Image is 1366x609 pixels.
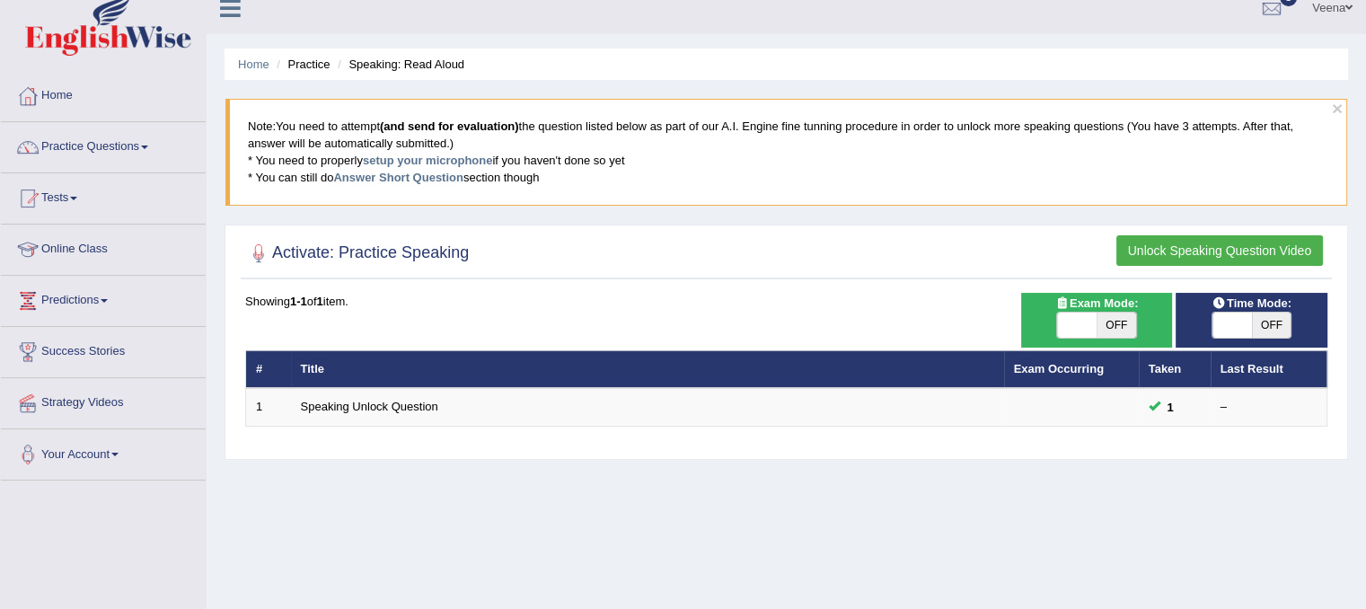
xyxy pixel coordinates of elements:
li: Speaking: Read Aloud [333,56,464,73]
a: Strategy Videos [1,378,206,423]
span: Note: [248,119,276,133]
b: 1-1 [290,295,307,308]
th: # [246,350,291,388]
a: Practice Questions [1,122,206,167]
a: Home [238,57,269,71]
th: Last Result [1211,350,1327,388]
td: 1 [246,388,291,426]
span: OFF [1097,313,1136,338]
div: Show exams occurring in exams [1021,293,1173,348]
button: × [1332,99,1343,118]
th: Title [291,350,1004,388]
a: Home [1,71,206,116]
li: Practice [272,56,330,73]
a: Success Stories [1,327,206,372]
a: Tests [1,173,206,218]
a: Answer Short Question [333,171,463,184]
div: Showing of item. [245,293,1327,310]
blockquote: You need to attempt the question listed below as part of our A.I. Engine fine tunning procedure i... [225,99,1347,205]
th: Taken [1139,350,1211,388]
span: Time Mode: [1205,294,1299,313]
a: Predictions [1,276,206,321]
a: Exam Occurring [1014,362,1104,375]
a: Online Class [1,225,206,269]
button: Unlock Speaking Question Video [1116,235,1323,266]
div: – [1221,399,1318,416]
span: Exam Mode: [1048,294,1145,313]
h2: Activate: Practice Speaking [245,240,469,267]
b: (and send for evaluation) [380,119,519,133]
a: Speaking Unlock Question [301,400,438,413]
a: setup your microphone [363,154,492,167]
a: Your Account [1,429,206,474]
span: You can still take this question [1160,398,1181,417]
span: OFF [1252,313,1291,338]
b: 1 [317,295,323,308]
